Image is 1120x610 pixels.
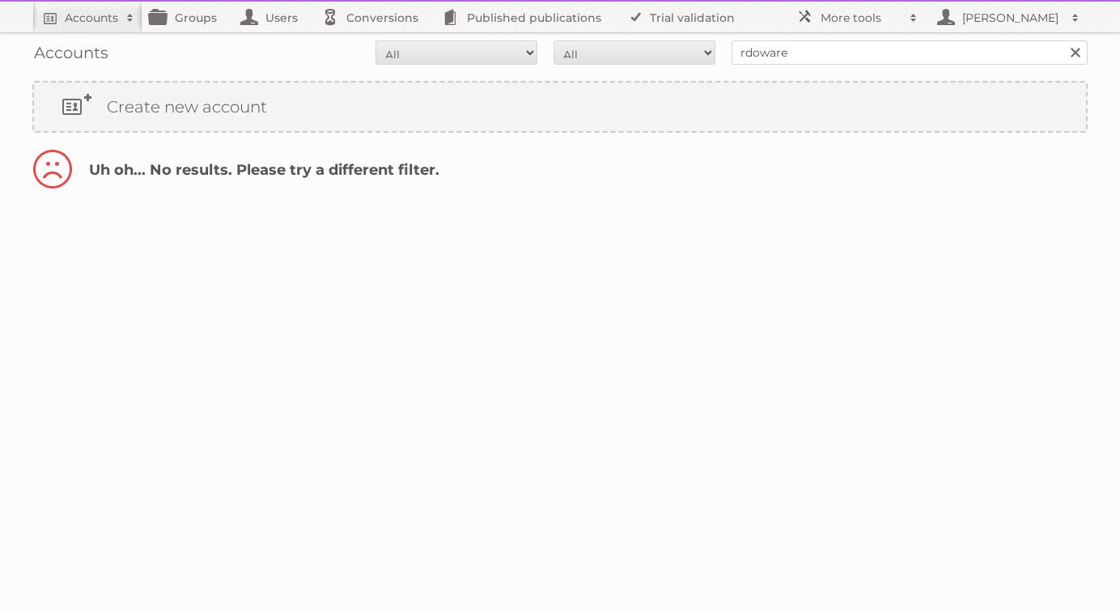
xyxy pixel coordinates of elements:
[32,2,142,32] a: Accounts
[34,83,1086,131] a: Create new account
[958,10,1063,26] h2: [PERSON_NAME]
[788,2,926,32] a: More tools
[142,2,233,32] a: Groups
[617,2,751,32] a: Trial validation
[435,2,617,32] a: Published publications
[65,10,118,26] h2: Accounts
[32,149,1088,197] h2: Uh oh... No results. Please try a different filter.
[926,2,1088,32] a: [PERSON_NAME]
[821,10,902,26] h2: More tools
[314,2,435,32] a: Conversions
[233,2,314,32] a: Users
